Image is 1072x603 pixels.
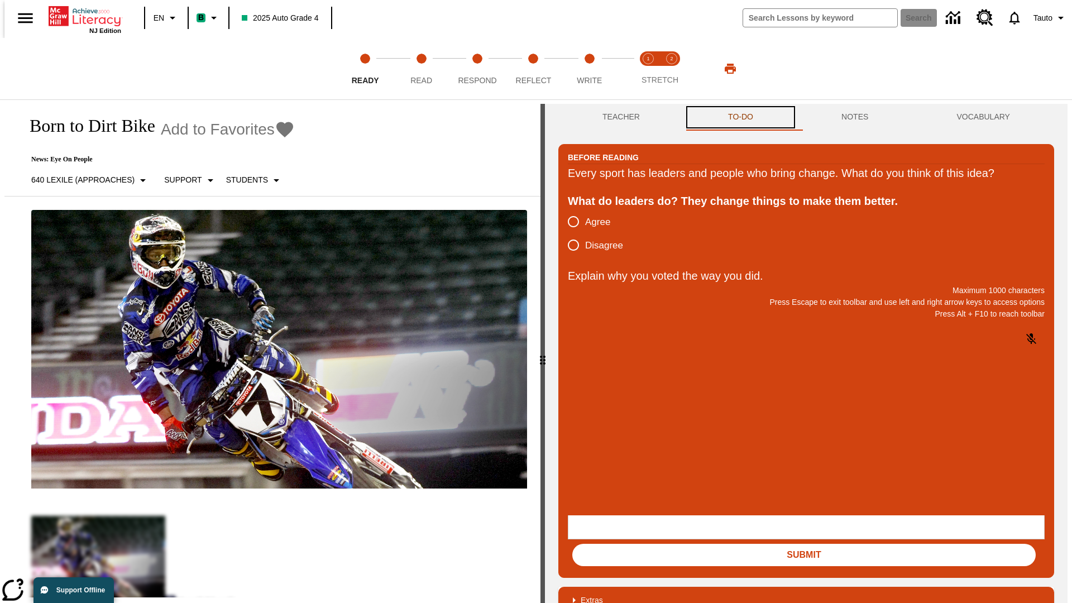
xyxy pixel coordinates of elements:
span: B [198,11,204,25]
button: Respond step 3 of 5 [445,38,510,99]
input: search field [743,9,897,27]
div: What do leaders do? They change things to make them better. [568,192,1045,210]
div: Home [49,4,121,34]
span: 2025 Auto Grade 4 [242,12,319,24]
button: Open side menu [9,2,42,35]
span: Disagree [585,238,623,253]
div: Press Enter or Spacebar and then press right and left arrow keys to move the slider [540,104,545,603]
h1: Born to Dirt Bike [18,116,155,136]
button: Stretch Respond step 2 of 2 [655,38,688,99]
div: Every sport has leaders and people who bring change. What do you think of this idea? [568,164,1045,182]
div: Instructional Panel Tabs [558,104,1054,131]
button: Add to Favorites - Born to Dirt Bike [161,119,295,139]
button: Language: EN, Select a language [149,8,184,28]
button: Teacher [558,104,684,131]
p: Maximum 1000 characters [568,285,1045,296]
button: Stretch Read step 1 of 2 [632,38,664,99]
button: Profile/Settings [1029,8,1072,28]
p: Support [164,174,202,186]
img: Motocross racer James Stewart flies through the air on his dirt bike. [31,210,527,489]
span: Ready [352,76,379,85]
h2: Before Reading [568,151,639,164]
p: Students [226,174,268,186]
span: Agree [585,215,610,229]
button: Click to activate and allow voice recognition [1018,326,1045,352]
p: Press Escape to exit toolbar and use left and right arrow keys to access options [568,296,1045,308]
button: Boost Class color is mint green. Change class color [192,8,225,28]
button: Select Student [222,170,288,190]
button: Write step 5 of 5 [557,38,622,99]
p: Explain why you voted the way you did. [568,267,1045,285]
button: Scaffolds, Support [160,170,221,190]
div: poll [568,210,632,257]
button: Select Lexile, 640 Lexile (Approaches) [27,170,154,190]
span: NJ Edition [89,27,121,34]
span: Add to Favorites [161,121,275,138]
span: STRETCH [642,75,678,84]
p: Press Alt + F10 to reach toolbar [568,308,1045,320]
span: Support Offline [56,586,105,594]
span: EN [154,12,164,24]
text: 2 [670,56,673,61]
text: 1 [647,56,649,61]
button: Ready step 1 of 5 [333,38,398,99]
button: Submit [572,544,1036,566]
span: Write [577,76,602,85]
span: Reflect [516,76,552,85]
button: VOCABULARY [912,104,1054,131]
p: News: Eye On People [18,155,295,164]
span: Tauto [1033,12,1052,24]
span: Read [410,76,432,85]
p: 640 Lexile (Approaches) [31,174,135,186]
body: Explain why you voted the way you did. Maximum 1000 characters Press Alt + F10 to reach toolbar P... [4,9,163,19]
div: reading [4,104,540,597]
div: activity [545,104,1068,603]
button: NOTES [797,104,912,131]
button: TO-DO [684,104,797,131]
button: Print [712,59,748,79]
button: Reflect step 4 of 5 [501,38,566,99]
a: Notifications [1000,3,1029,32]
button: Read step 2 of 5 [389,38,453,99]
span: Respond [458,76,496,85]
a: Resource Center, Will open in new tab [970,3,1000,33]
a: Data Center [939,3,970,33]
button: Support Offline [33,577,114,603]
